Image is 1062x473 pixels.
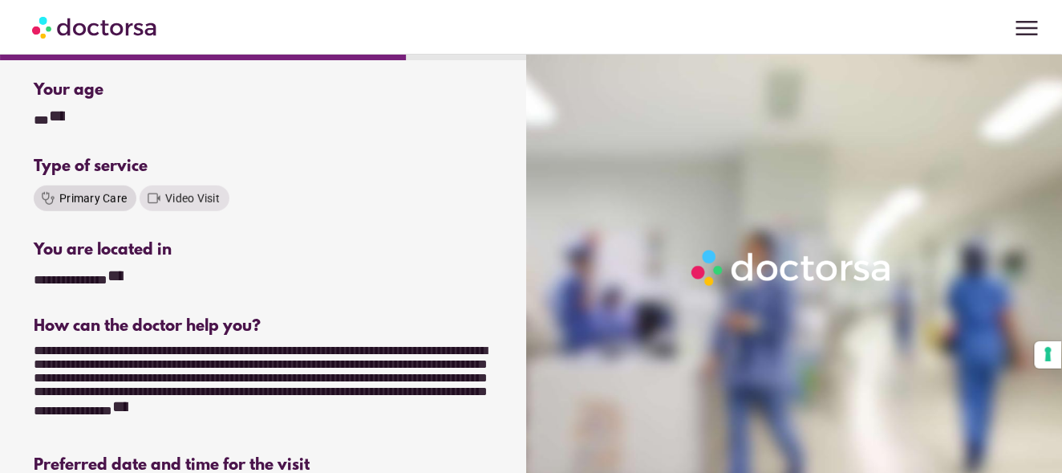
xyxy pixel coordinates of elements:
[59,192,127,205] span: Primary Care
[34,157,496,176] div: Type of service
[686,244,898,292] img: Logo-Doctorsa-trans-White-partial-flat.png
[34,317,496,336] div: How can the doctor help you?
[34,81,262,100] div: Your age
[165,192,220,205] span: Video Visit
[146,190,162,206] i: videocam
[40,190,56,206] i: stethoscope
[1035,341,1062,369] button: Your consent preferences for tracking technologies
[34,241,496,259] div: You are located in
[1011,13,1042,43] span: menu
[32,9,159,45] img: Doctorsa.com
